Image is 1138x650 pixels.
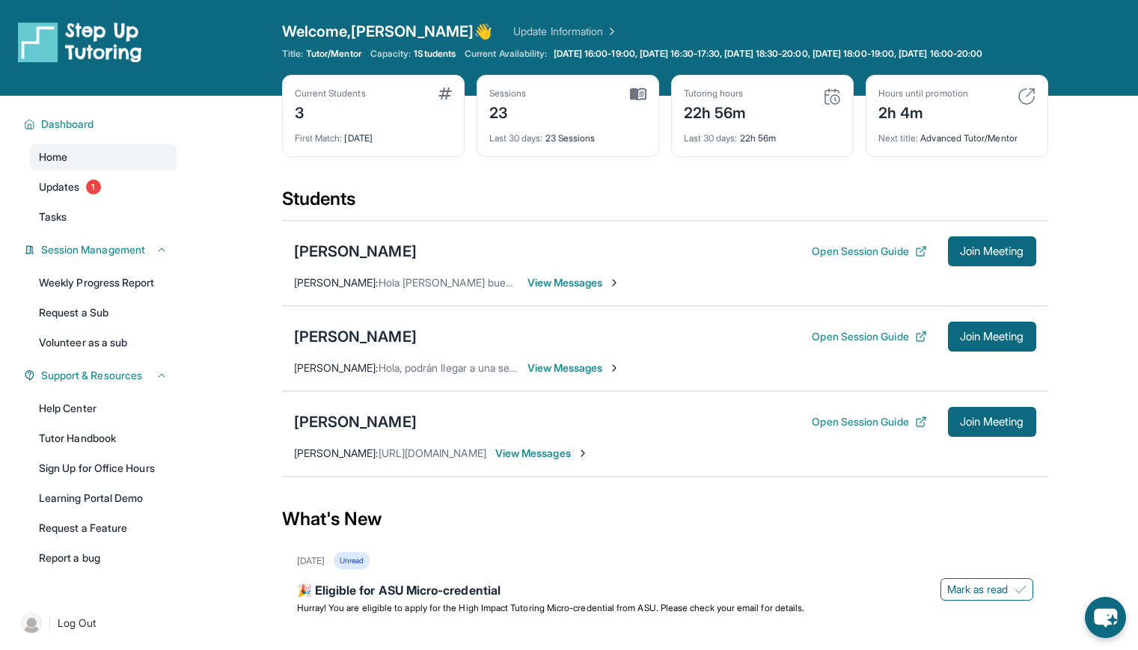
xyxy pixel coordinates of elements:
[527,361,621,375] span: View Messages
[960,247,1024,256] span: Join Meeting
[608,277,620,289] img: Chevron-Right
[948,407,1036,437] button: Join Meeting
[1018,88,1035,105] img: card
[41,368,142,383] span: Support & Resources
[58,616,97,631] span: Log Out
[414,48,456,60] span: 1 Students
[30,395,177,422] a: Help Center
[41,117,94,132] span: Dashboard
[48,614,52,632] span: |
[15,607,177,640] a: |Log Out
[608,362,620,374] img: Chevron-Right
[684,88,747,99] div: Tutoring hours
[35,368,168,383] button: Support & Resources
[30,203,177,230] a: Tasks
[947,582,1009,597] span: Mark as read
[513,24,618,39] a: Update Information
[294,326,417,347] div: [PERSON_NAME]
[282,21,493,42] span: Welcome, [PERSON_NAME] 👋
[294,276,379,289] span: [PERSON_NAME] :
[39,180,80,194] span: Updates
[577,447,589,459] img: Chevron-Right
[684,99,747,123] div: 22h 56m
[30,545,177,571] a: Report a bug
[603,24,618,39] img: Chevron Right
[18,21,142,63] img: logo
[379,361,837,374] span: Hola, podrán llegar a una sesión [DATE] a las 5:30pm? Si no está bien, nos podemos ver otro día!
[812,329,926,344] button: Open Session Guide
[294,411,417,432] div: [PERSON_NAME]
[684,123,841,144] div: 22h 56m
[370,48,412,60] span: Capacity:
[30,269,177,296] a: Weekly Progress Report
[489,99,527,123] div: 23
[35,117,168,132] button: Dashboard
[306,48,361,60] span: Tutor/Mentor
[489,123,646,144] div: 23 Sessions
[294,361,379,374] span: [PERSON_NAME] :
[948,236,1036,266] button: Join Meeting
[294,447,379,459] span: [PERSON_NAME] :
[379,276,669,289] span: Hola [PERSON_NAME] buenas tardes claro que si. Gracias 🙏
[39,209,67,224] span: Tasks
[878,99,968,123] div: 2h 4m
[878,123,1035,144] div: Advanced Tutor/Mentor
[295,88,366,99] div: Current Students
[823,88,841,105] img: card
[379,447,486,459] span: [URL][DOMAIN_NAME]
[960,332,1024,341] span: Join Meeting
[489,88,527,99] div: Sessions
[297,581,1033,602] div: 🎉 Eligible for ASU Micro-credential
[282,486,1048,552] div: What's New
[940,578,1033,601] button: Mark as read
[1015,583,1027,595] img: Mark as read
[39,150,67,165] span: Home
[30,485,177,512] a: Learning Portal Demo
[21,613,42,634] img: user-img
[812,414,926,429] button: Open Session Guide
[30,174,177,200] a: Updates1
[684,132,738,144] span: Last 30 days :
[495,446,589,461] span: View Messages
[30,515,177,542] a: Request a Feature
[294,241,417,262] div: [PERSON_NAME]
[465,48,547,60] span: Current Availability:
[86,180,101,194] span: 1
[527,275,621,290] span: View Messages
[295,132,343,144] span: First Match :
[295,99,366,123] div: 3
[948,322,1036,352] button: Join Meeting
[489,132,543,144] span: Last 30 days :
[295,123,452,144] div: [DATE]
[282,48,303,60] span: Title:
[1085,597,1126,638] button: chat-button
[878,88,968,99] div: Hours until promotion
[30,299,177,326] a: Request a Sub
[30,329,177,356] a: Volunteer as a sub
[551,48,986,60] a: [DATE] 16:00-19:00, [DATE] 16:30-17:30, [DATE] 18:30-20:00, [DATE] 18:00-19:00, [DATE] 16:00-20:00
[282,187,1048,220] div: Students
[334,552,370,569] div: Unread
[35,242,168,257] button: Session Management
[630,88,646,101] img: card
[878,132,919,144] span: Next title :
[297,602,805,613] span: Hurray! You are eligible to apply for the High Impact Tutoring Micro-credential from ASU. Please ...
[438,88,452,99] img: card
[41,242,145,257] span: Session Management
[30,144,177,171] a: Home
[30,425,177,452] a: Tutor Handbook
[30,455,177,482] a: Sign Up for Office Hours
[554,48,983,60] span: [DATE] 16:00-19:00, [DATE] 16:30-17:30, [DATE] 18:30-20:00, [DATE] 18:00-19:00, [DATE] 16:00-20:00
[297,555,325,567] div: [DATE]
[960,417,1024,426] span: Join Meeting
[812,244,926,259] button: Open Session Guide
